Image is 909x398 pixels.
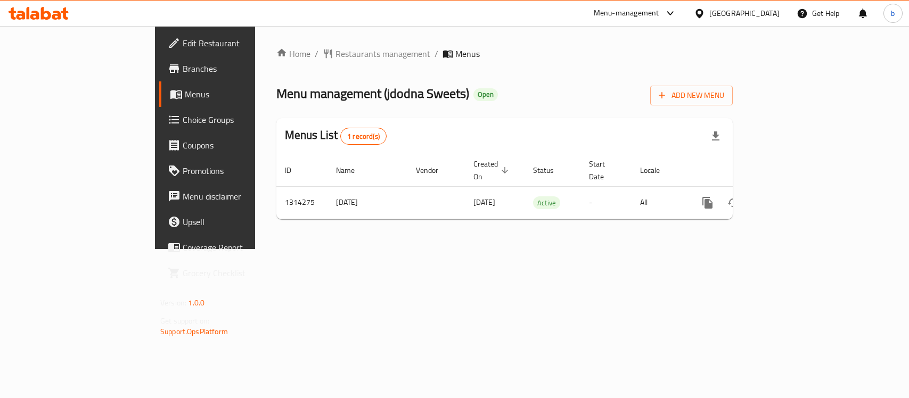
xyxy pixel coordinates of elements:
[315,47,318,60] li: /
[341,131,386,142] span: 1 record(s)
[473,157,512,183] span: Created On
[183,139,298,152] span: Coupons
[183,62,298,75] span: Branches
[183,241,298,254] span: Coverage Report
[695,190,720,215] button: more
[276,154,806,219] table: enhanced table
[323,47,430,60] a: Restaurants management
[159,132,307,158] a: Coupons
[891,7,895,19] span: b
[159,158,307,184] a: Promotions
[473,88,498,101] div: Open
[720,190,746,215] button: Change Status
[183,164,298,177] span: Promotions
[185,88,298,101] span: Menus
[473,90,498,99] span: Open
[160,325,228,338] a: Support.OpsPlatform
[709,7,780,19] div: [GEOGRAPHIC_DATA]
[159,260,307,286] a: Grocery Checklist
[650,86,733,105] button: Add New Menu
[640,164,674,177] span: Locale
[285,127,387,145] h2: Menus List
[159,184,307,209] a: Menu disclaimer
[183,113,298,126] span: Choice Groups
[659,89,724,102] span: Add New Menu
[276,81,469,105] span: Menu management ( jdodna Sweets )
[416,164,452,177] span: Vendor
[335,47,430,60] span: Restaurants management
[435,47,438,60] li: /
[632,186,686,219] td: All
[159,107,307,132] a: Choice Groups
[473,195,495,209] span: [DATE]
[455,47,480,60] span: Menus
[533,164,568,177] span: Status
[188,296,204,310] span: 1.0.0
[159,235,307,260] a: Coverage Report
[276,47,733,60] nav: breadcrumb
[159,209,307,235] a: Upsell
[580,186,632,219] td: -
[589,157,619,183] span: Start Date
[159,81,307,107] a: Menus
[327,186,407,219] td: [DATE]
[159,56,307,81] a: Branches
[686,154,806,187] th: Actions
[183,267,298,279] span: Grocery Checklist
[160,314,209,328] span: Get support on:
[183,215,298,228] span: Upsell
[160,296,186,310] span: Version:
[159,30,307,56] a: Edit Restaurant
[340,128,387,145] div: Total records count
[183,190,298,203] span: Menu disclaimer
[533,197,560,209] span: Active
[285,164,305,177] span: ID
[183,37,298,49] span: Edit Restaurant
[594,7,659,20] div: Menu-management
[703,123,728,149] div: Export file
[336,164,368,177] span: Name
